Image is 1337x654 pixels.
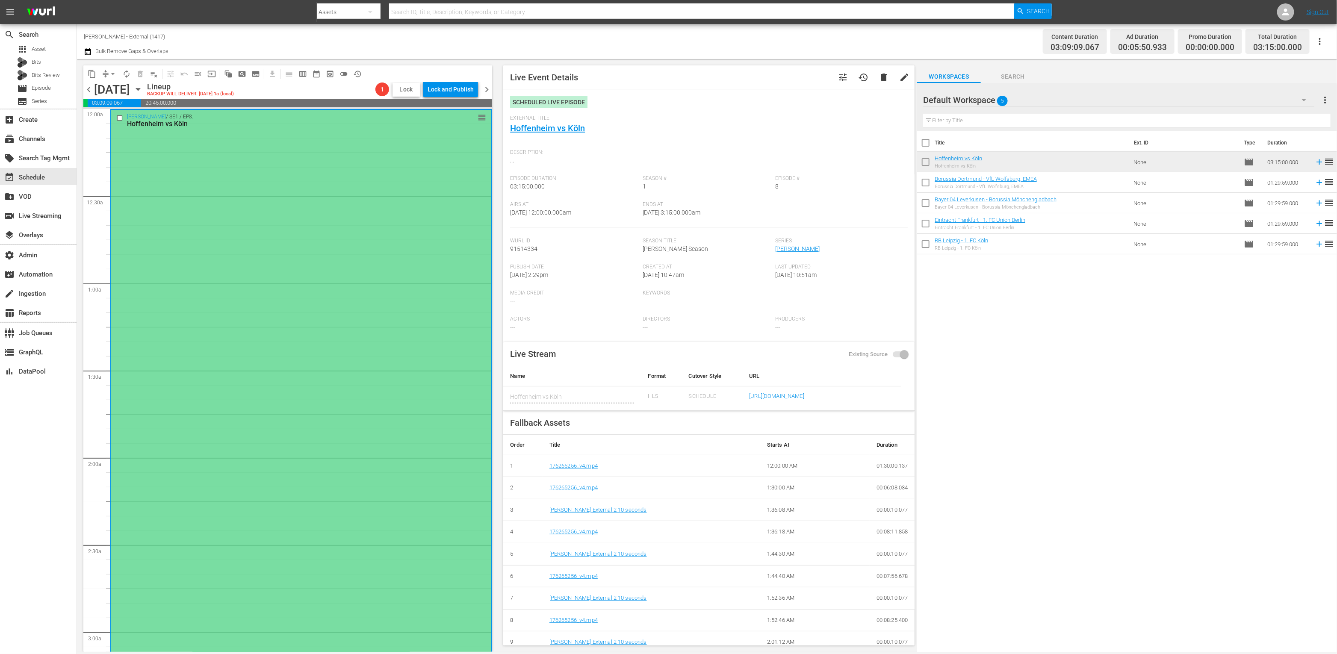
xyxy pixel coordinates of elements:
td: 7 [503,587,542,610]
a: [PERSON_NAME] [127,114,166,120]
div: / SE1 / EP8: [127,114,445,128]
span: reorder [1324,197,1334,208]
span: Producers [775,316,903,323]
th: Title [935,131,1129,155]
a: 176265256_v4.mp4 [549,617,598,623]
span: [DATE] 10:47am [643,271,684,278]
th: Name [503,366,641,386]
span: [DATE] 10:51am [775,271,817,278]
td: None [1130,213,1240,234]
button: Lock and Publish [423,82,478,97]
td: 9 [503,631,542,654]
span: Description: [510,149,903,156]
span: Job Queues [4,328,15,338]
svg: Add to Schedule [1315,198,1324,208]
span: Download as CSV [263,65,279,82]
span: Bits [32,58,41,66]
span: subtitles_outlined [251,70,260,78]
a: [PERSON_NAME] [775,245,820,252]
span: 03:09:09.067 [88,99,141,107]
span: Wurl Id [510,238,638,245]
div: Lock and Publish [428,82,474,97]
span: playlist_remove_outlined [150,70,158,78]
button: delete [874,67,894,88]
span: --- [775,324,780,330]
span: 00:00:00.000 [1186,43,1234,53]
span: Fallback Assets [510,418,570,428]
div: Hoffenheim vs Köln [127,120,445,128]
div: Total Duration [1253,31,1302,43]
span: reorder [478,113,486,122]
span: Existing Source [849,350,888,359]
a: [URL][DOMAIN_NAME] [749,393,804,399]
span: --- [510,298,515,304]
div: Borussia Dortmund - VfL Wolfsburg, EMEA [935,184,1037,189]
span: Search [1027,3,1050,19]
a: 176265256_v4.mp4 [549,528,598,535]
span: ... [510,157,514,164]
a: 176265256_v4.mp4 [549,484,598,491]
span: Reports [4,308,15,318]
span: 1 [643,183,646,190]
td: 1 [503,455,542,477]
span: date_range_outlined [312,70,321,78]
span: edit [899,72,909,82]
button: edit [894,67,915,88]
span: Asset [17,44,27,54]
span: Live Stream [510,349,556,359]
span: --- [510,324,515,330]
div: Ad Duration [1118,31,1167,43]
td: 00:00:10.077 [870,543,915,565]
td: 5 [503,543,542,565]
div: Promo Duration [1186,31,1234,43]
a: 176265256_v4.mp4 [549,463,598,469]
th: Type [1239,131,1263,155]
span: Copy Lineup [85,67,99,81]
div: Lineup [147,82,234,91]
span: Automation [4,269,15,280]
span: reorder [1324,156,1334,167]
span: movie [1244,239,1254,249]
span: Schedule [4,172,15,183]
span: 03:15:00.000 [1253,43,1302,53]
span: Keywords [643,290,771,297]
span: Workspaces [917,71,981,82]
span: Created At [643,264,771,271]
span: Clear Lineup [147,67,161,81]
span: Refresh All Search Blocks [218,65,235,82]
a: [PERSON_NAME] External 2 10 seconds [549,595,647,601]
span: history_outlined [353,70,362,78]
span: reorder [1324,177,1334,187]
span: 5 [998,92,1008,110]
div: Content Duration [1051,31,1099,43]
th: URL [742,366,901,386]
span: Episode Duration [510,175,638,182]
div: BACKUP WILL DELIVER: [DATE] 1a (local) [147,91,234,97]
td: 1:30:00 AM [760,477,870,499]
td: 8 [503,609,542,631]
td: 4 [503,521,542,543]
td: 1:52:46 AM [760,609,870,631]
td: 03:15:00.000 [1264,152,1311,172]
span: Series [775,238,903,245]
div: Bits [17,57,27,68]
td: 1:52:36 AM [760,587,870,610]
div: Default Workspace [923,88,1314,112]
button: reorder [478,113,486,121]
span: Search Tag Mgmt [4,153,15,163]
td: 00:00:10.077 [870,631,915,654]
span: Create Series Block [249,67,263,81]
span: Episode [1244,198,1254,208]
td: 00:08:25.400 [870,609,915,631]
span: delete [879,72,889,82]
td: 1:44:30 AM [760,543,870,565]
span: Episode [1244,218,1254,229]
a: Borussia Dortmund - VfL Wolfsburg, EMEA [935,176,1037,182]
span: Episode # [775,175,903,182]
span: autorenew_outlined [122,70,131,78]
th: Format [641,366,682,386]
span: View Backup [323,67,337,81]
a: Sign Out [1307,9,1329,15]
a: RB Leipzig - 1. FC Köln [935,237,988,244]
span: Fill episodes with ad slates [191,67,205,81]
